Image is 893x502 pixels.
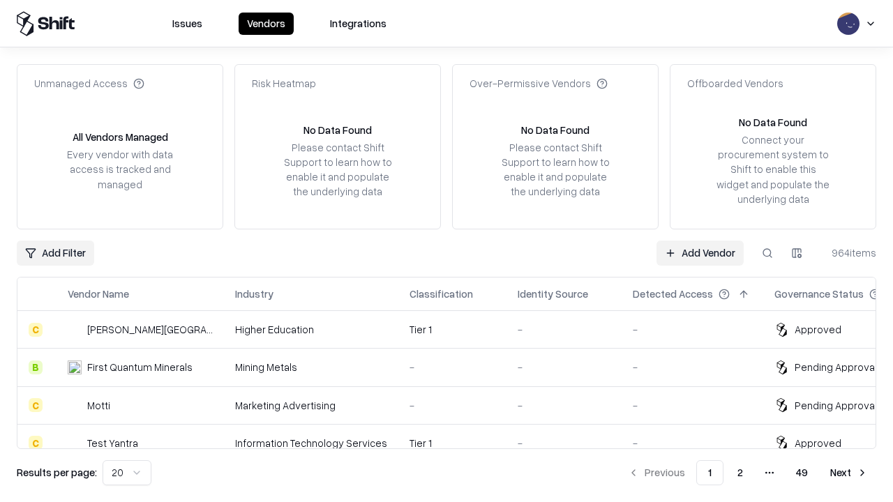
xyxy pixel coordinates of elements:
[470,76,608,91] div: Over-Permissive Vendors
[17,241,94,266] button: Add Filter
[497,140,613,199] div: Please contact Shift Support to learn how to enable it and populate the underlying data
[29,360,43,374] div: B
[68,398,82,412] img: Motti
[322,13,395,35] button: Integrations
[518,322,610,337] div: -
[235,360,387,374] div: Mining Metals
[633,287,713,301] div: Detected Access
[820,245,876,260] div: 964 items
[68,360,82,374] img: First Quantum Minerals
[410,322,495,337] div: Tier 1
[62,147,178,191] div: Every vendor with data access is tracked and managed
[87,398,110,413] div: Motti
[17,465,97,480] p: Results per page:
[303,123,372,137] div: No Data Found
[633,322,752,337] div: -
[795,436,841,450] div: Approved
[68,287,129,301] div: Vendor Name
[410,436,495,450] div: Tier 1
[633,398,752,413] div: -
[34,76,144,91] div: Unmanaged Access
[235,287,273,301] div: Industry
[252,76,316,91] div: Risk Heatmap
[633,436,752,450] div: -
[87,360,193,374] div: First Quantum Minerals
[620,460,876,485] nav: pagination
[68,436,82,450] img: Test Yantra
[235,398,387,413] div: Marketing Advertising
[518,287,588,301] div: Identity Source
[164,13,211,35] button: Issues
[410,360,495,374] div: -
[235,322,387,337] div: Higher Education
[656,241,744,266] a: Add Vendor
[87,436,138,450] div: Test Yantra
[73,130,168,144] div: All Vendors Managed
[29,436,43,450] div: C
[29,398,43,412] div: C
[726,460,754,485] button: 2
[518,436,610,450] div: -
[795,398,877,413] div: Pending Approval
[521,123,590,137] div: No Data Found
[518,398,610,413] div: -
[239,13,294,35] button: Vendors
[410,398,495,413] div: -
[68,323,82,337] img: Reichman University
[822,460,876,485] button: Next
[518,360,610,374] div: -
[774,287,864,301] div: Governance Status
[785,460,819,485] button: 49
[739,115,807,130] div: No Data Found
[795,322,841,337] div: Approved
[29,323,43,337] div: C
[633,360,752,374] div: -
[795,360,877,374] div: Pending Approval
[715,132,831,206] div: Connect your procurement system to Shift to enable this widget and populate the underlying data
[687,76,783,91] div: Offboarded Vendors
[87,322,213,337] div: [PERSON_NAME][GEOGRAPHIC_DATA]
[280,140,396,199] div: Please contact Shift Support to learn how to enable it and populate the underlying data
[410,287,473,301] div: Classification
[696,460,723,485] button: 1
[235,436,387,450] div: Information Technology Services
